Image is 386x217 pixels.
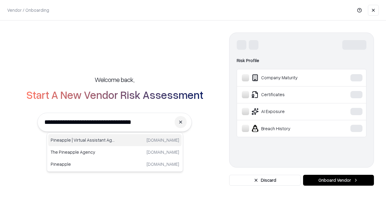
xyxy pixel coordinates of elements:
p: Vendor / Onboarding [7,7,49,13]
p: Pineapple | Virtual Assistant Agency [51,137,115,143]
p: [DOMAIN_NAME] [147,137,179,143]
h2: Start A New Vendor Risk Assessment [26,89,203,101]
p: [DOMAIN_NAME] [147,149,179,155]
div: Company Maturity [242,74,332,81]
p: Pineapple [51,161,115,167]
h5: Welcome back, [95,75,134,84]
p: [DOMAIN_NAME] [147,161,179,167]
button: Discard [229,175,301,186]
div: Certificates [242,91,332,98]
div: Breach History [242,125,332,132]
button: Onboard Vendor [303,175,374,186]
div: Risk Profile [237,57,366,64]
div: Suggestions [47,133,183,172]
p: The Pineapple Agency [51,149,115,155]
div: AI Exposure [242,108,332,115]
